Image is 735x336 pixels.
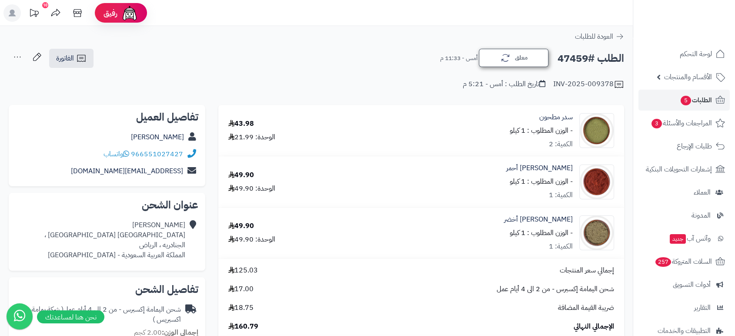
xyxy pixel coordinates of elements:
span: إشعارات التحويلات البنكية [646,163,712,175]
span: العملاء [694,186,711,198]
span: شحن اليمامة إكسبرس - من 2 الى 4 أيام عمل [497,284,614,294]
a: واتساب [104,149,129,159]
a: التقارير [638,297,730,318]
div: 49.90 [228,170,254,180]
div: INV-2025-009378 [553,79,624,90]
div: الكمية: 1 [549,242,573,252]
div: الكمية: 2 [549,139,573,149]
span: 160.79 [228,322,258,332]
a: العملاء [638,182,730,203]
small: - الوزن المطلوب : 1 كيلو [510,228,573,238]
a: السلات المتروكة257 [638,251,730,272]
span: العودة للطلبات [575,31,613,42]
div: الوحدة: 49.90 [228,184,275,194]
h2: تفاصيل العميل [16,112,198,122]
span: لوحة التحكم [680,48,712,60]
span: الطلبات [680,94,712,106]
span: جديد [670,234,686,244]
a: تحديثات المنصة [23,4,45,24]
small: - الوزن المطلوب : 1 كيلو [510,176,573,187]
a: وآتس آبجديد [638,228,730,249]
span: المراجعات والأسئلة [651,117,712,129]
a: [PERSON_NAME] أخضر [504,215,573,225]
small: - الوزن المطلوب : 1 كيلو [510,125,573,136]
a: سدر مطحون [539,112,573,122]
span: الإجمالي النهائي [574,322,614,332]
div: شحن اليمامة إكسبرس - من 2 الى 4 أيام عمل [16,305,181,325]
img: 1639900622-Jujube%20Leaf%20Powder-90x90.jpg [580,113,614,148]
span: 125.03 [228,265,258,276]
a: المراجعات والأسئلة3 [638,113,730,134]
div: تاريخ الطلب : أمس - 5:21 م [463,79,545,89]
span: 17.00 [228,284,254,294]
span: المدونة [692,209,711,222]
div: 43.98 [228,119,254,129]
img: logo-2.png [676,24,727,43]
span: السلات المتروكة [655,255,712,268]
div: 10 [42,2,48,8]
span: التقارير [694,302,711,314]
span: وآتس آب [669,232,711,245]
img: ai-face.png [121,4,138,22]
button: معلق [479,49,548,67]
span: الفاتورة [56,53,74,64]
h2: عنوان الشحن [16,200,198,210]
span: 3 [651,119,662,128]
small: أمس - 11:33 م [440,54,478,63]
span: أدوات التسويق [673,279,711,291]
div: الكمية: 1 [549,190,573,200]
a: لوحة التحكم [638,44,730,64]
a: أدوات التسويق [638,274,730,295]
h2: تفاصيل الشحن [16,284,198,295]
a: [EMAIL_ADDRESS][DOMAIN_NAME] [71,166,183,176]
span: 5 [681,96,691,105]
div: [PERSON_NAME] [GEOGRAPHIC_DATA] [GEOGRAPHIC_DATA] ، الجنادريه ، الرياض المملكة العربية السعودية -... [44,220,185,260]
div: الوحدة: 49.90 [228,235,275,245]
a: المدونة [638,205,730,226]
a: الفاتورة [49,49,94,68]
a: الطلبات5 [638,90,730,111]
img: 1660148305-Mushat%20Red-90x90.jpg [580,165,614,199]
div: الوحدة: 21.99 [228,132,275,142]
div: 49.90 [228,221,254,231]
span: رفيق [104,8,117,18]
span: 257 [655,257,671,267]
a: 966551027427 [131,149,183,159]
img: 1728018264-Mushat%20Green-90x90.jpg [580,215,614,250]
span: 18.75 [228,303,254,313]
a: العودة للطلبات [575,31,624,42]
span: إجمالي سعر المنتجات [560,265,614,276]
a: طلبات الإرجاع [638,136,730,157]
span: ضريبة القيمة المضافة [558,303,614,313]
h2: الطلب #47459 [558,50,624,67]
a: إشعارات التحويلات البنكية [638,159,730,180]
span: الأقسام والمنتجات [664,71,712,83]
a: [PERSON_NAME] [131,132,184,142]
a: [PERSON_NAME] أحمر [506,163,573,173]
span: طلبات الإرجاع [677,140,712,152]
